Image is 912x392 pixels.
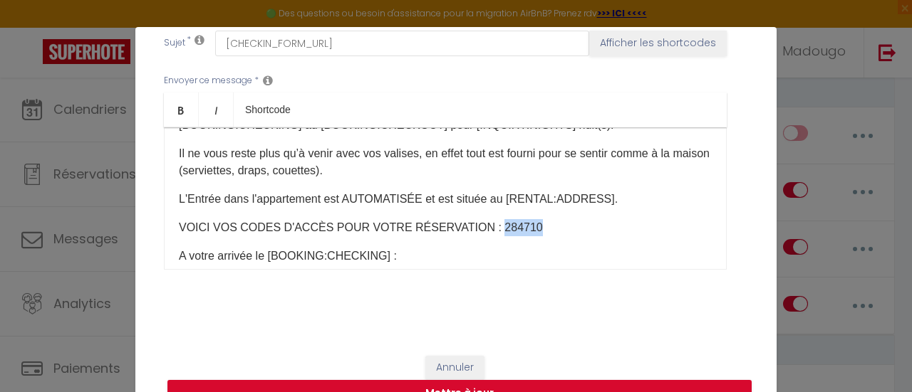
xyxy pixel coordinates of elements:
[179,145,712,179] p: Il ne vous reste plus qu’à venir avec vos valises, en effet tout est fourni pour se sentir comme ...
[234,92,302,127] a: Shortcode
[199,92,234,127] a: Italic
[195,34,204,46] i: Subject
[164,127,727,270] div: ​
[179,191,712,208] p: L'Entrée dans l'appartement est AUTOMATISÉE et est située au [RENTAL:ADDRESS]​​.
[425,356,484,380] button: Annuler
[589,31,727,56] button: Afficher les shortcodes
[179,248,712,265] p: A votre arrivée le [BOOKING:CHECKING]​​ :
[164,92,199,127] a: Bold
[263,75,273,86] i: Message
[164,74,252,88] label: Envoyer ce message
[164,36,185,51] label: Sujet
[179,219,712,236] p: VOICI VOS CODES D'ACCÈS POUR VOTRE RÉSERVATION : 284710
